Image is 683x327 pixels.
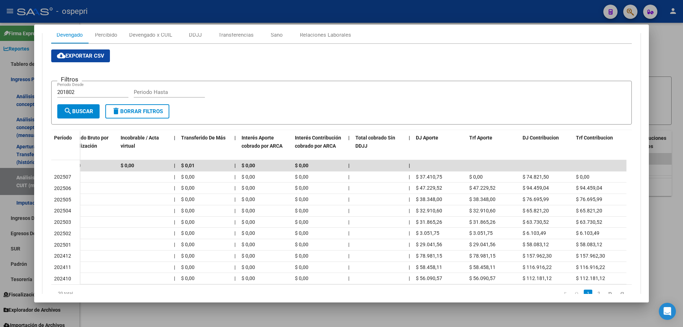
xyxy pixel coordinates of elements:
span: $ 0,00 [242,242,255,247]
span: | [409,219,410,225]
span: $ 0,00 [242,264,255,270]
span: | [409,275,410,281]
span: 202501 [54,242,71,248]
span: $ 76.695,99 [576,196,602,202]
datatable-header-cell: Interés Contribución cobrado por ARCA [292,130,345,162]
span: $ 0,00 [242,163,255,168]
datatable-header-cell: Total cobrado Sin DDJJ [353,130,406,162]
span: | [348,230,349,236]
datatable-header-cell: Incobrable / Acta virtual [118,130,171,162]
span: $ 0,00 [242,174,255,180]
span: | [174,196,175,202]
span: $ 78.981,15 [416,253,442,259]
span: $ 3.051,75 [416,230,439,236]
datatable-header-cell: Trf Aporte [466,130,520,162]
span: $ 47.229,52 [469,185,496,191]
span: | [348,219,349,225]
span: $ 0,00 [242,185,255,191]
span: $ 0,00 [295,163,308,168]
span: | [348,196,349,202]
div: Devengado [57,31,83,39]
span: Incobrable / Acta virtual [121,135,159,149]
span: | [409,163,410,168]
span: $ 0,00 [181,185,195,191]
span: | [348,174,349,180]
span: $ 58.458,11 [469,264,496,270]
span: | [409,264,410,270]
span: $ 0,00 [181,230,195,236]
span: | [174,219,175,225]
li: page 2 [593,288,604,300]
span: $ 0,00 [295,242,308,247]
span: | [234,185,235,191]
span: $ 32.910,60 [416,208,442,213]
span: $ 0,00 [295,219,308,225]
span: $ 3.051,75 [469,230,493,236]
span: | [409,174,410,180]
span: | [234,230,235,236]
div: Relaciones Laborales [300,31,351,39]
button: Borrar Filtros [105,104,169,118]
span: | [234,135,236,141]
span: $ 29.041,56 [416,242,442,247]
span: | [174,253,175,259]
span: | [174,275,175,281]
span: Transferido De Más [181,135,226,141]
span: $ 63.730,52 [576,219,602,225]
span: $ 116.916,22 [576,264,605,270]
datatable-header-cell: Interés Aporte cobrado por ARCA [239,130,292,162]
div: 20 total [51,285,166,302]
span: $ 157.962,30 [523,253,552,259]
datatable-header-cell: DJ Aporte [413,130,466,162]
span: | [348,185,349,191]
div: Open Intercom Messenger [659,303,676,320]
span: $ 0,00 [295,230,308,236]
span: | [409,135,410,141]
span: $ 31.865,26 [469,219,496,225]
div: DDJJ [189,31,202,39]
span: $ 0,00 [295,174,308,180]
span: | [348,253,349,259]
span: $ 0,00 [295,253,308,259]
span: | [174,163,175,168]
a: go to previous page [572,290,582,297]
span: $ 58.083,12 [576,242,602,247]
span: $ 94.459,04 [576,185,602,191]
span: | [348,275,349,281]
span: $ 56.090,57 [416,275,442,281]
span: | [234,174,235,180]
span: | [174,185,175,191]
div: Devengado x CUIL [129,31,172,39]
span: | [348,135,350,141]
mat-icon: search [64,107,72,115]
span: Cobrado Bruto por Fiscalización [67,135,108,149]
div: Percibido [95,31,117,39]
span: | [234,163,236,168]
span: $ 65.821,20 [523,208,549,213]
span: $ 32.910,60 [469,208,496,213]
span: Interés Contribución cobrado por ARCA [295,135,341,149]
span: Buscar [64,108,93,115]
span: $ 0,00 [181,208,195,213]
datatable-header-cell: | [406,130,413,162]
span: Exportar CSV [57,53,104,59]
span: | [234,264,235,270]
span: $ 0,00 [181,219,195,225]
span: $ 58.458,11 [416,264,442,270]
span: DJ Contribucion [523,135,559,141]
span: $ 0,00 [295,196,308,202]
span: | [174,242,175,247]
span: | [409,253,410,259]
span: DJ Aporte [416,135,438,141]
span: $ 0,00 [181,174,195,180]
span: | [234,253,235,259]
span: | [174,174,175,180]
span: | [348,208,349,213]
span: $ 112.181,12 [523,275,552,281]
span: 202504 [54,208,71,213]
span: | [348,163,350,168]
span: Total cobrado Sin DDJJ [355,135,395,149]
span: Interés Aporte cobrado por ARCA [242,135,282,149]
span: | [174,264,175,270]
datatable-header-cell: Cobrado Bruto por Fiscalización [64,130,118,162]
